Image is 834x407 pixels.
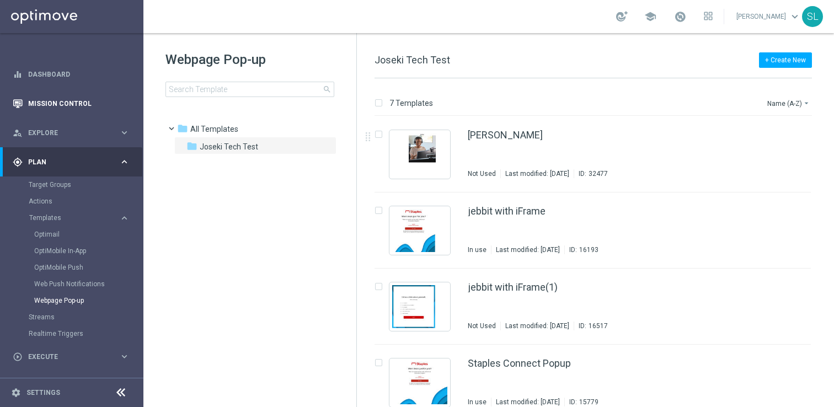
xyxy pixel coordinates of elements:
[644,10,656,23] span: school
[491,245,564,254] div: Last modified: [DATE]
[13,157,23,167] i: gps_fixed
[375,54,450,66] span: Joseki Tech Test
[789,10,801,23] span: keyboard_arrow_down
[34,263,115,272] a: OptiMobile Push
[34,292,142,309] div: Webpage Pop-up
[29,197,115,206] a: Actions
[564,245,598,254] div: ID:
[579,398,598,406] div: 15779
[13,69,23,79] i: equalizer
[468,398,487,406] div: In use
[501,169,574,178] div: Last modified: [DATE]
[13,60,130,89] div: Dashboard
[34,296,115,305] a: Webpage Pop-up
[29,176,142,193] div: Target Groups
[735,8,802,25] a: [PERSON_NAME]keyboard_arrow_down
[12,352,130,361] button: play_circle_outline Execute keyboard_arrow_right
[29,210,142,309] div: Templates
[13,352,119,362] div: Execute
[119,157,130,167] i: keyboard_arrow_right
[28,89,130,118] a: Mission Control
[392,133,447,176] img: 32477.jpeg
[392,285,447,328] img: 16517.jpeg
[468,322,496,330] div: Not Used
[501,322,574,330] div: Last modified: [DATE]
[29,215,108,221] span: Templates
[28,60,130,89] a: Dashboard
[34,276,142,292] div: Web Push Notifications
[34,243,142,259] div: OptiMobile In-App
[11,388,21,398] i: settings
[26,389,60,396] a: Settings
[468,282,558,292] a: jebbit with iFrame(1)
[363,116,832,192] div: Press SPACE to select this row.
[34,226,142,243] div: Optimail
[589,169,608,178] div: 32477
[200,142,258,152] span: Joseki Tech Test
[579,245,598,254] div: 16193
[34,280,115,288] a: Web Push Notifications
[119,213,130,223] i: keyboard_arrow_right
[29,313,115,322] a: Streams
[12,128,130,137] button: person_search Explore keyboard_arrow_right
[29,213,130,222] button: Templates keyboard_arrow_right
[13,128,119,138] div: Explore
[34,247,115,255] a: OptiMobile In-App
[802,99,811,108] i: arrow_drop_down
[392,361,447,404] img: 15779.jpeg
[363,192,832,269] div: Press SPACE to select this row.
[12,158,130,167] button: gps_fixed Plan keyboard_arrow_right
[28,159,119,165] span: Plan
[468,358,571,368] a: Staples Connect Popup
[13,128,23,138] i: person_search
[190,124,238,134] span: Triggered
[392,209,447,252] img: 16193.jpeg
[186,141,197,152] i: folder
[28,130,119,136] span: Explore
[468,169,496,178] div: Not Used
[177,123,188,134] i: folder
[13,89,130,118] div: Mission Control
[468,130,543,140] a: [PERSON_NAME]
[468,245,487,254] div: In use
[13,157,119,167] div: Plan
[802,6,823,27] div: SL
[389,98,433,108] p: 7 Templates
[28,354,119,360] span: Execute
[34,230,115,239] a: Optimail
[759,52,812,68] button: + Create New
[766,97,812,110] button: Name (A-Z)arrow_drop_down
[29,329,115,338] a: Realtime Triggers
[29,180,115,189] a: Target Groups
[29,309,142,325] div: Streams
[119,351,130,362] i: keyboard_arrow_right
[29,325,142,342] div: Realtime Triggers
[323,85,332,94] span: search
[468,206,546,216] a: jebbit with iFrame
[574,169,608,178] div: ID:
[12,70,130,79] button: equalizer Dashboard
[564,398,598,406] div: ID:
[29,193,142,210] div: Actions
[119,127,130,138] i: keyboard_arrow_right
[12,99,130,108] button: Mission Control
[491,398,564,406] div: Last modified: [DATE]
[29,215,119,221] div: Templates
[589,322,608,330] div: 16517
[165,82,334,97] input: Search Template
[13,352,23,362] i: play_circle_outline
[363,269,832,345] div: Press SPACE to select this row.
[574,322,608,330] div: ID:
[165,51,334,68] h1: Webpage Pop-up
[34,259,142,276] div: OptiMobile Push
